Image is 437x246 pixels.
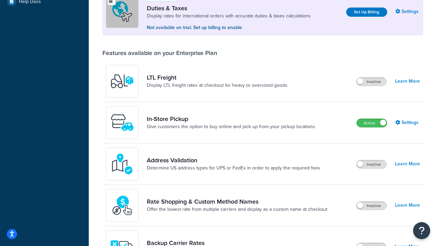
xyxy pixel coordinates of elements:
[395,201,420,210] a: Learn More
[147,4,311,12] a: Duties & Taxes
[110,69,134,93] img: y79ZsPf0fXUFUhFXDzUgf+ktZg5F2+ohG75+v3d2s1D9TjoU8PiyCIluIjV41seZevKCRuEjTPPOKHJsQcmKCXGdfprl3L4q7...
[147,82,287,89] a: Display LTL freight rates at checkout for heavy or oversized goods
[147,165,320,172] a: Determine US address types for UPS or FedEx in order to apply the required fees
[147,198,327,205] a: Rate Shopping & Custom Method Names
[356,202,386,210] label: Inactive
[147,74,287,81] a: LTL Freight
[147,115,315,123] a: In-Store Pickup
[346,8,387,17] a: Set Up Billing
[395,159,420,169] a: Learn More
[356,160,386,168] label: Inactive
[102,49,217,57] div: Features available on your Enterprise Plan
[395,118,420,127] a: Settings
[147,24,311,31] p: Not available on trial. Set up billing to enable
[147,123,315,130] a: Give customers the option to buy online and pick up from your pickup locations
[110,152,134,176] img: kIG8fy0lQAAAABJRU5ErkJggg==
[395,7,420,16] a: Settings
[413,222,430,239] button: Open Resource Center
[395,77,420,86] a: Learn More
[357,119,387,127] label: Active
[147,206,327,213] a: Offer the lowest rate from multiple carriers and display as a custom name at checkout
[147,13,311,19] a: Display rates for international orders with accurate duties & taxes calculations
[356,78,386,86] label: Inactive
[110,193,134,217] img: icon-duo-feat-rate-shopping-ecdd8bed.png
[110,111,134,135] img: wfgcfpwTIucLEAAAAASUVORK5CYII=
[147,156,320,164] a: Address Validation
